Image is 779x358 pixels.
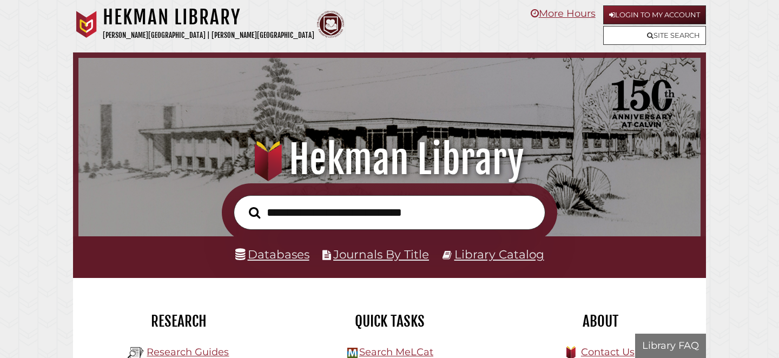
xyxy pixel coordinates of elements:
h2: Research [81,312,276,330]
h2: Quick Tasks [292,312,487,330]
a: Databases [235,247,309,261]
h2: About [503,312,698,330]
img: Hekman Library Logo [347,348,358,358]
img: Calvin Theological Seminary [317,11,344,38]
button: Search [243,204,266,222]
h1: Hekman Library [103,5,314,29]
a: Site Search [603,26,706,45]
i: Search [249,206,260,218]
a: Search MeLCat [359,346,433,358]
h1: Hekman Library [90,136,689,183]
p: [PERSON_NAME][GEOGRAPHIC_DATA] | [PERSON_NAME][GEOGRAPHIC_DATA] [103,29,314,42]
a: Login to My Account [603,5,706,24]
a: Contact Us [581,346,635,358]
a: Journals By Title [333,247,429,261]
img: Calvin University [73,11,100,38]
a: Research Guides [147,346,229,358]
a: More Hours [531,8,596,19]
a: Library Catalog [454,247,544,261]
